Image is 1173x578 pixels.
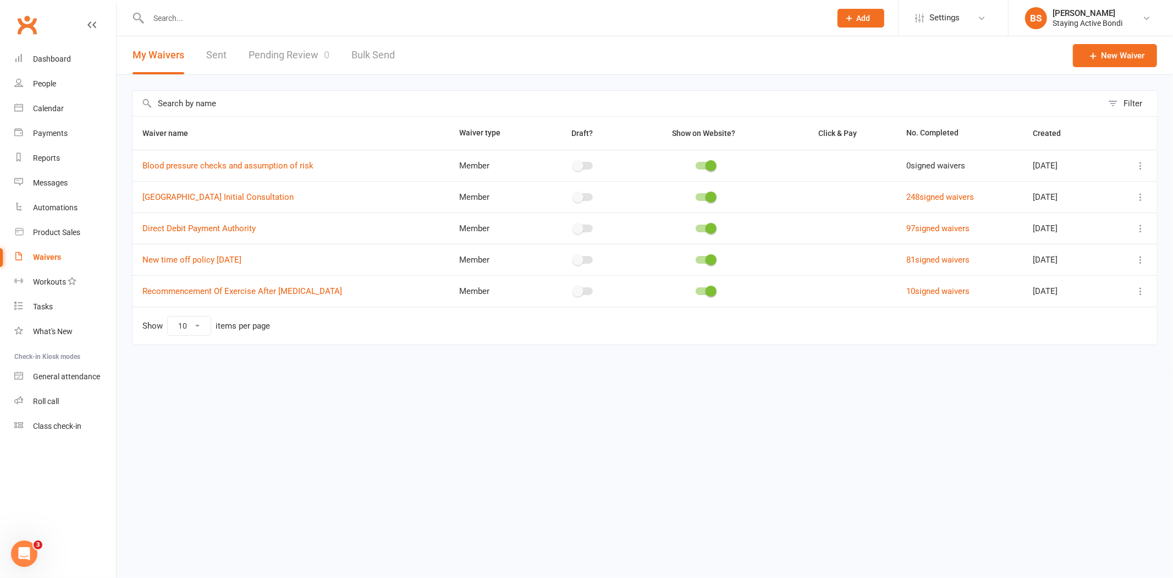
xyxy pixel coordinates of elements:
[1025,7,1047,29] div: BS
[33,302,53,311] div: Tasks
[324,49,329,61] span: 0
[14,47,116,72] a: Dashboard
[33,203,78,212] div: Automations
[33,178,68,187] div: Messages
[1103,91,1157,116] button: Filter
[14,295,116,319] a: Tasks
[13,11,41,39] a: Clubworx
[14,389,116,414] a: Roll call
[249,36,329,74] a: Pending Review0
[449,212,537,244] td: Member
[14,171,116,195] a: Messages
[929,6,960,30] span: Settings
[662,127,747,140] button: Show on Website?
[14,96,116,121] a: Calendar
[14,364,116,389] a: General attendance kiosk mode
[906,255,970,265] a: 81signed waivers
[351,36,395,74] a: Bulk Send
[1053,8,1122,18] div: [PERSON_NAME]
[33,154,60,162] div: Reports
[206,36,227,74] a: Sent
[142,316,270,336] div: Show
[449,275,537,307] td: Member
[33,54,71,63] div: Dashboard
[33,397,59,406] div: Roll call
[14,270,116,295] a: Workouts
[14,72,116,96] a: People
[1023,275,1109,307] td: [DATE]
[33,228,80,237] div: Product Sales
[33,422,81,430] div: Class check-in
[906,223,970,233] a: 97signed waivers
[672,129,735,138] span: Show on Website?
[133,36,184,74] button: My Waivers
[142,161,313,171] a: Blood pressure checks and assumption of risk
[1023,181,1109,212] td: [DATE]
[838,9,884,28] button: Add
[142,192,294,202] a: [GEOGRAPHIC_DATA] Initial Consultation
[14,195,116,220] a: Automations
[14,319,116,344] a: What's New
[1124,97,1142,110] div: Filter
[14,220,116,245] a: Product Sales
[449,150,537,181] td: Member
[906,161,965,171] span: 0 signed waivers
[11,541,37,567] iframe: Intercom live chat
[1073,44,1157,67] a: New Waiver
[142,286,342,296] a: Recommencement Of Exercise After [MEDICAL_DATA]
[142,255,241,265] a: New time off policy [DATE]
[818,129,857,138] span: Click & Pay
[142,129,200,138] span: Waiver name
[33,277,66,286] div: Workouts
[14,146,116,171] a: Reports
[33,253,61,261] div: Waivers
[906,286,970,296] a: 10signed waivers
[216,321,270,331] div: items per page
[142,127,200,140] button: Waiver name
[906,192,974,202] a: 248signed waivers
[14,121,116,146] a: Payments
[33,327,73,336] div: What's New
[1023,212,1109,244] td: [DATE]
[896,117,1023,150] th: No. Completed
[14,245,116,270] a: Waivers
[1033,129,1073,138] span: Created
[1023,150,1109,181] td: [DATE]
[561,127,605,140] button: Draft?
[571,129,593,138] span: Draft?
[449,244,537,275] td: Member
[145,10,823,26] input: Search...
[33,104,64,113] div: Calendar
[1053,18,1122,28] div: Staying Active Bondi
[33,79,56,88] div: People
[34,541,42,549] span: 3
[857,14,871,23] span: Add
[142,223,256,233] a: Direct Debit Payment Authority
[808,127,869,140] button: Click & Pay
[449,181,537,212] td: Member
[1033,127,1073,140] button: Created
[14,414,116,439] a: Class kiosk mode
[1023,244,1109,275] td: [DATE]
[449,117,537,150] th: Waiver type
[33,129,68,138] div: Payments
[133,91,1103,116] input: Search by name
[33,372,100,381] div: General attendance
